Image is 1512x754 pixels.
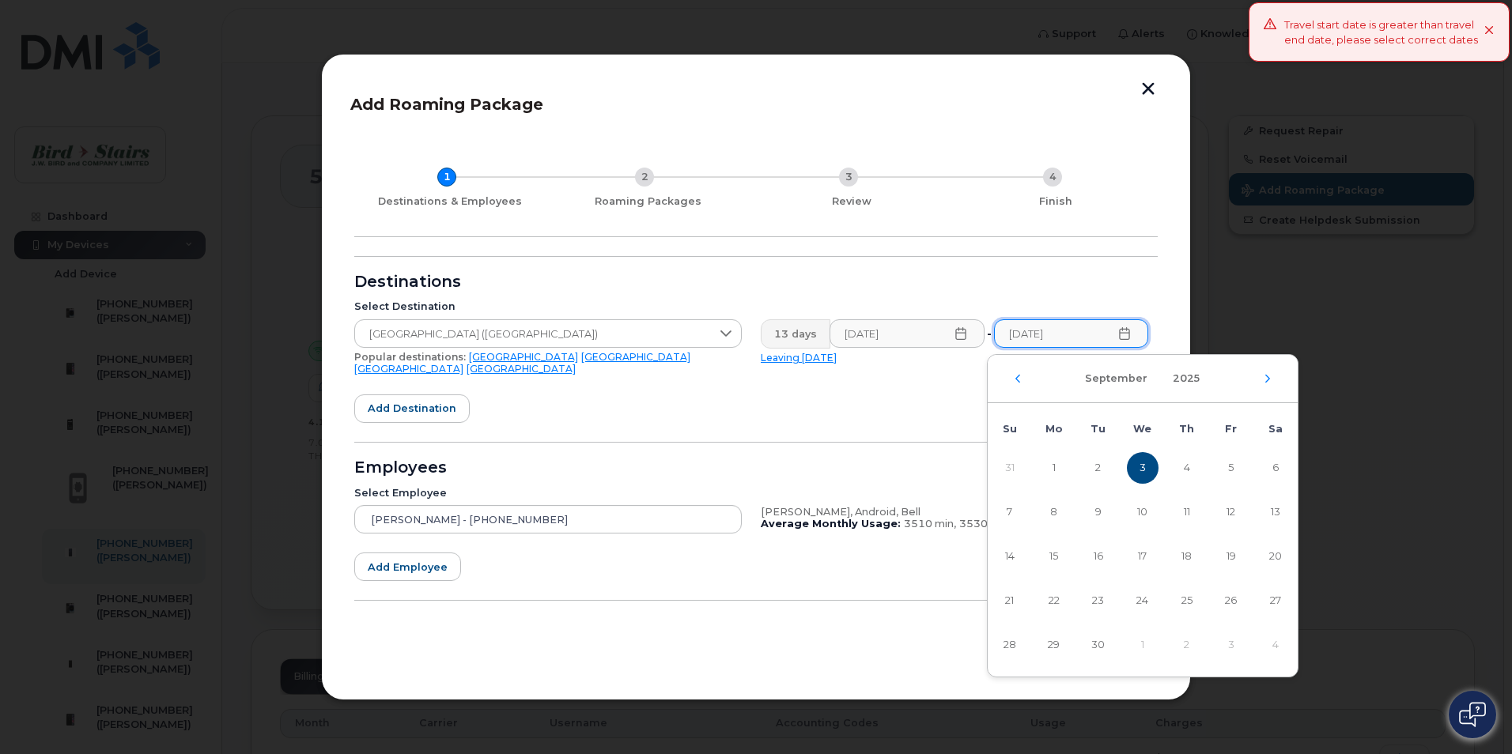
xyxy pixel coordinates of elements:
div: 3 [839,168,858,187]
div: Select Employee [354,487,742,500]
span: 6 [1260,452,1291,484]
span: 28 [994,629,1026,661]
span: 25 [1171,585,1203,616]
td: 12 [1209,490,1253,534]
td: 2 [1076,446,1121,490]
td: 25 [1165,579,1209,623]
span: 14 [994,541,1026,572]
span: 16 [1083,541,1114,572]
div: Finish [960,195,1151,208]
span: 22 [1038,585,1070,616]
a: Leaving [DATE] [761,352,837,364]
td: 1 [1121,623,1165,667]
a: [GEOGRAPHIC_DATA] [469,351,578,363]
span: 3530 MB, [959,518,1010,530]
span: Fr [1225,423,1237,435]
td: 9 [1076,490,1121,534]
span: 27 [1260,585,1291,616]
span: 10 [1127,496,1159,528]
td: 28 [988,623,1032,667]
div: Employees [354,462,1158,474]
td: 7 [988,490,1032,534]
a: [GEOGRAPHIC_DATA] [354,363,463,375]
span: Popular destinations: [354,351,466,363]
td: 3 [1209,623,1253,667]
span: 18 [1171,541,1203,572]
td: 1 [1032,446,1076,490]
span: Tu [1091,423,1106,435]
td: 24 [1121,579,1165,623]
span: 21 [994,585,1026,616]
td: 26 [1209,579,1253,623]
span: 8 [1038,496,1070,528]
td: 15 [1032,534,1076,579]
td: 20 [1253,534,1298,579]
span: 1 [1038,452,1070,484]
td: 8 [1032,490,1076,534]
button: Add destination [354,394,470,423]
td: 13 [1253,490,1298,534]
div: Review [756,195,947,208]
td: 11 [1165,490,1209,534]
td: 3 [1121,446,1165,490]
img: Open chat [1459,702,1486,727]
button: Choose Month [1075,364,1157,393]
span: 20 [1260,541,1291,572]
span: We [1133,423,1151,435]
td: 18 [1165,534,1209,579]
td: 14 [988,534,1032,579]
div: Choose Date [987,354,1298,677]
button: Add employee [354,552,461,581]
a: [GEOGRAPHIC_DATA] [467,363,576,375]
span: 12 [1215,496,1247,528]
span: 24 [1127,585,1159,616]
span: Mo [1045,423,1063,435]
span: 19 [1215,541,1247,572]
b: Average Monthly Usage: [761,518,901,530]
td: 5 [1209,446,1253,490]
div: 2 [635,168,654,187]
td: 30 [1076,623,1121,667]
span: Add employee [368,560,448,575]
div: [PERSON_NAME], Android, Bell [761,506,1148,518]
span: 4 [1171,452,1203,484]
span: 26 [1215,585,1247,616]
div: 4 [1043,168,1062,187]
span: 5 [1215,452,1247,484]
div: Destinations [354,276,1158,288]
span: 15 [1038,541,1070,572]
span: 9 [1083,496,1114,528]
td: 31 [988,446,1032,490]
button: Choose Year [1163,364,1209,393]
span: 30 [1083,629,1114,661]
span: 2 [1083,452,1114,484]
span: 29 [1038,629,1070,661]
td: 29 [1032,623,1076,667]
button: Next Month [1263,374,1272,383]
td: 6 [1253,446,1298,490]
span: Su [1003,423,1017,435]
td: 21 [988,579,1032,623]
td: 4 [1165,446,1209,490]
td: 2 [1165,623,1209,667]
div: Select Destination [354,300,742,313]
button: Previous Month [1013,374,1022,383]
span: 11 [1171,496,1203,528]
span: 7 [994,496,1026,528]
td: 16 [1076,534,1121,579]
a: [GEOGRAPHIC_DATA] [581,351,690,363]
span: United States of America (USA) [355,320,711,349]
div: Travel start date is greater than travel end date, please select correct dates [1284,17,1484,47]
span: 23 [1083,585,1114,616]
span: 13 [1260,496,1291,528]
span: Th [1179,423,1194,435]
span: Sa [1268,423,1283,435]
div: Roaming Packages [552,195,743,208]
td: 27 [1253,579,1298,623]
div: - [984,319,995,348]
span: Add Roaming Package [350,95,543,114]
input: Please fill out this field [830,319,985,348]
td: 10 [1121,490,1165,534]
td: 4 [1253,623,1298,667]
td: 17 [1121,534,1165,579]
